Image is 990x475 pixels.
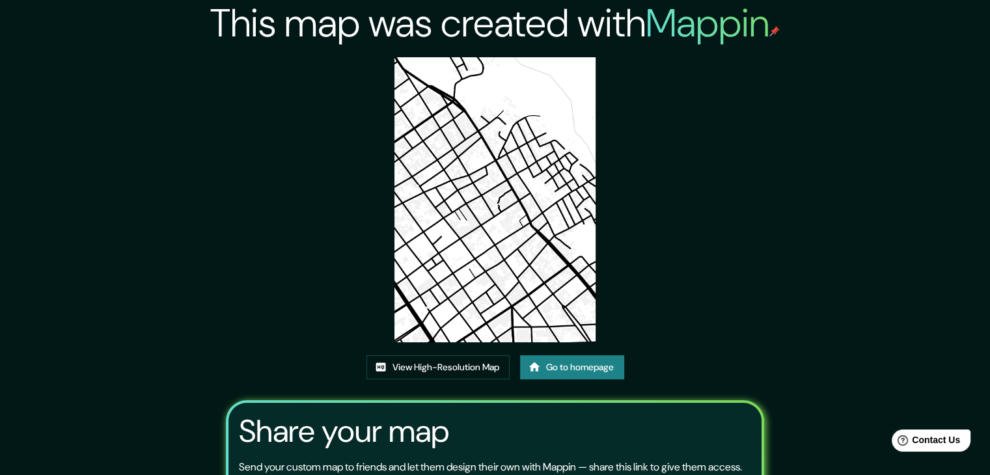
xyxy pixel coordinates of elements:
iframe: Help widget launcher [874,424,976,461]
p: Send your custom map to friends and let them design their own with Mappin — share this link to gi... [239,459,742,475]
h3: Share your map [239,413,449,450]
img: created-map [394,57,596,342]
a: View High-Resolution Map [366,355,510,379]
a: Go to homepage [520,355,624,379]
img: mappin-pin [769,26,780,36]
